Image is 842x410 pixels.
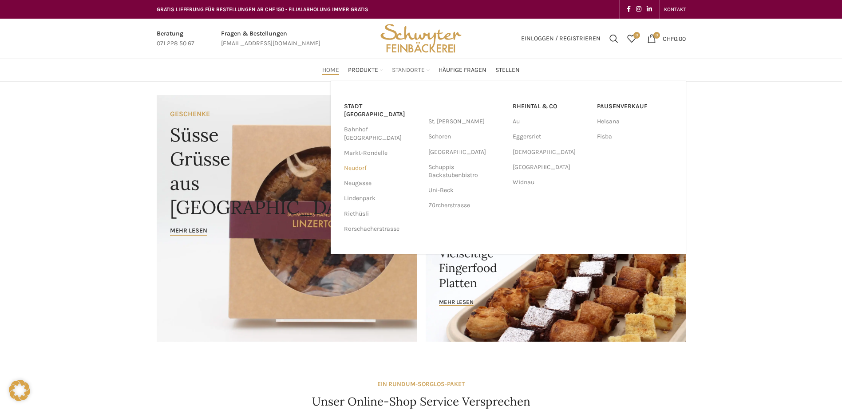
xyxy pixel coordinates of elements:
a: 0 [623,30,640,47]
a: RHEINTAL & CO [513,99,588,114]
span: Einloggen / Registrieren [521,35,601,42]
a: Linkedin social link [644,3,655,16]
a: Home [322,61,339,79]
a: Markt-Rondelle [344,146,419,161]
a: Suchen [605,30,623,47]
span: Stellen [495,66,520,75]
a: Häufige Fragen [439,61,486,79]
a: Infobox link [221,29,320,49]
a: Au [513,114,588,129]
a: Pausenverkauf [597,99,672,114]
span: Home [322,66,339,75]
a: Fisba [597,129,672,144]
a: Instagram social link [633,3,644,16]
a: Infobox link [157,29,194,49]
a: Eggersriet [513,129,588,144]
a: Bahnhof [GEOGRAPHIC_DATA] [344,122,419,145]
div: Secondary navigation [660,0,690,18]
img: Bäckerei Schwyter [377,19,464,59]
a: Facebook social link [624,3,633,16]
span: Häufige Fragen [439,66,486,75]
a: [GEOGRAPHIC_DATA] [513,160,588,175]
a: Riethüsli [344,206,419,221]
a: Produkte [348,61,383,79]
a: Stadt [GEOGRAPHIC_DATA] [344,99,419,122]
a: Banner link [157,95,417,342]
h4: Unser Online-Shop Service Versprechen [312,394,530,410]
a: Banner link [426,218,686,342]
a: KONTAKT [664,0,686,18]
a: Rorschacherstrasse [344,221,419,237]
a: 0 CHF0.00 [643,30,690,47]
span: 0 [633,32,640,39]
a: Zürcherstrasse [428,198,504,213]
a: Schuppis Backstubenbistro [428,160,504,183]
a: Einloggen / Registrieren [517,30,605,47]
span: KONTAKT [664,6,686,12]
a: [GEOGRAPHIC_DATA] [428,145,504,160]
a: [DEMOGRAPHIC_DATA] [513,145,588,160]
a: Schoren [428,129,504,144]
a: Neudorf [344,161,419,176]
div: Meine Wunschliste [623,30,640,47]
a: Uni-Beck [428,183,504,198]
strong: EIN RUNDUM-SORGLOS-PAKET [377,380,465,388]
a: Helsana [597,114,672,129]
a: Lindenpark [344,191,419,206]
a: Neugasse [344,176,419,191]
span: Produkte [348,66,378,75]
span: 0 [653,32,660,39]
span: CHF [663,35,674,42]
a: Widnau [513,175,588,190]
div: Main navigation [152,61,690,79]
a: Standorte [392,61,430,79]
a: St. [PERSON_NAME] [428,114,504,129]
a: Stellen [495,61,520,79]
bdi: 0.00 [663,35,686,42]
a: Site logo [377,34,464,42]
span: Standorte [392,66,425,75]
span: GRATIS LIEFERUNG FÜR BESTELLUNGEN AB CHF 150 - FILIALABHOLUNG IMMER GRATIS [157,6,368,12]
